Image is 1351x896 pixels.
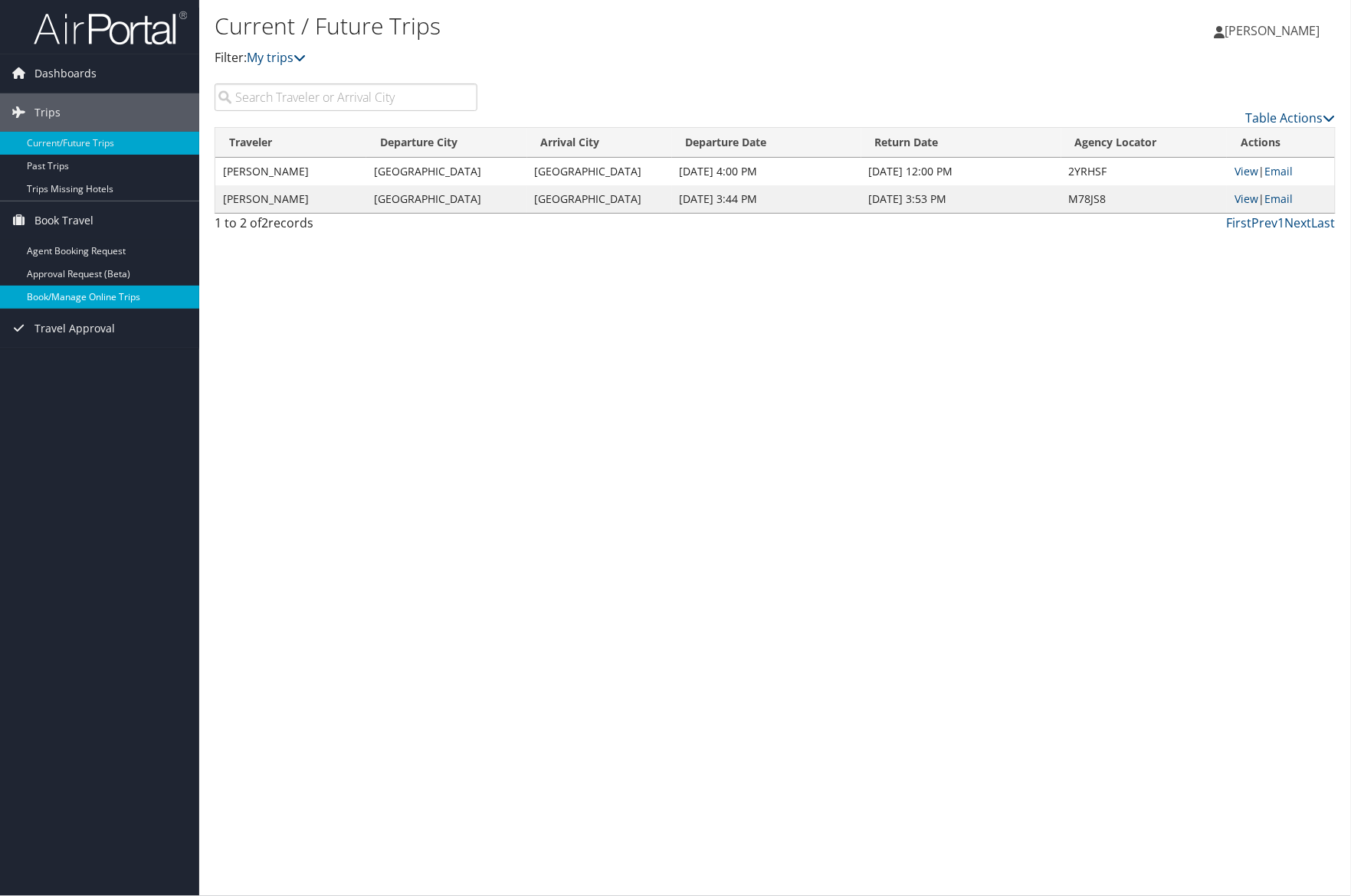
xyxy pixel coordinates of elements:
[527,185,672,213] td: [GEOGRAPHIC_DATA]
[366,128,526,158] th: Departure City: activate to sort column ascending
[861,128,1061,158] th: Return Date: activate to sort column ascending
[1225,22,1320,39] span: [PERSON_NAME]
[1227,214,1252,231] a: First
[34,93,61,132] span: Trips
[215,10,962,42] h1: Current / Future Trips
[1227,128,1335,158] th: Actions
[1264,191,1293,206] a: Email
[1227,158,1335,185] td: |
[215,48,962,68] p: Filter:
[1246,110,1336,126] a: Table Actions
[261,214,268,231] span: 2
[672,185,861,213] td: [DATE] 3:44 PM
[34,309,115,348] span: Travel Approval
[1235,191,1258,206] a: View
[215,158,366,185] td: [PERSON_NAME]
[527,158,672,185] td: [GEOGRAPHIC_DATA]
[1285,214,1312,231] a: Next
[215,185,366,213] td: [PERSON_NAME]
[1061,128,1227,158] th: Agency Locator: activate to sort column ascending
[366,158,526,185] td: [GEOGRAPHIC_DATA]
[215,83,477,111] input: Search Traveler or Arrival City
[34,54,97,93] span: Dashboards
[1252,214,1278,231] a: Prev
[672,158,861,185] td: [DATE] 4:00 PM
[672,128,861,158] th: Departure Date: activate to sort column descending
[1235,164,1258,178] a: View
[366,185,526,213] td: [GEOGRAPHIC_DATA]
[1278,214,1285,231] a: 1
[215,128,366,158] th: Traveler: activate to sort column ascending
[215,214,477,240] div: 1 to 2 of records
[34,201,93,240] span: Book Travel
[247,49,306,66] a: My trips
[527,128,672,158] th: Arrival City: activate to sort column ascending
[1312,214,1336,231] a: Last
[1215,8,1336,54] a: [PERSON_NAME]
[1264,164,1293,178] a: Email
[861,185,1061,213] td: [DATE] 3:53 PM
[1061,158,1227,185] td: 2YRHSF
[1227,185,1335,213] td: |
[861,158,1061,185] td: [DATE] 12:00 PM
[1061,185,1227,213] td: M78JS8
[34,10,187,46] img: airportal-logo.png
